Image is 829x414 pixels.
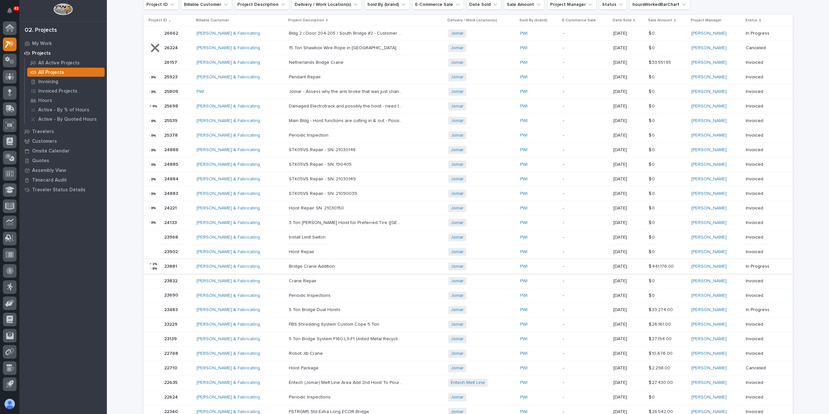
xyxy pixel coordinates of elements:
p: Hours [38,98,52,104]
a: Jomar [451,235,464,240]
a: [PERSON_NAME] & Fabricating [197,118,260,124]
a: PWI [520,322,528,327]
p: [DATE] [613,191,643,196]
a: Jomar [451,162,464,167]
p: Customers [32,139,57,144]
a: PWI [520,60,528,65]
a: Jomar [451,89,464,95]
p: Canceled [746,45,782,51]
p: 25809 [164,88,179,95]
p: $ 0 [649,88,656,95]
p: 24883 [164,190,179,196]
a: [PERSON_NAME] [691,278,727,284]
a: PWI [520,133,528,138]
p: Hoist Repair [289,248,316,255]
p: STK05VS Repair - SN: 21090039 [289,190,358,196]
p: $ 27,194.00 [649,335,673,342]
tr: 2488524885 [PERSON_NAME] & Fabricating STK05VS Repair - SN: 190405STK05VS Repair - SN: 190405 Jom... [143,157,793,172]
p: - [563,293,608,298]
tr: 2592325923 [PERSON_NAME] & Fabricating Pendant RepairPendant Repair Jomar PWI -[DATE]$ 0$ 0 [PERS... [143,70,793,84]
a: Jomar [451,31,464,36]
p: - [563,264,608,269]
a: Jomar [451,307,464,313]
p: - [563,322,608,327]
a: PWI [520,264,528,269]
p: [DATE] [613,336,643,342]
p: [DATE] [613,31,643,36]
a: PWI [520,118,528,124]
p: In Progress [746,31,782,36]
a: Jomar [451,191,464,196]
p: - [563,235,608,240]
a: Jomar [451,249,464,255]
a: [PERSON_NAME] [691,31,727,36]
p: - [563,162,608,167]
p: 23229 [164,320,179,327]
p: [DATE] [613,74,643,80]
p: 26157 [164,59,178,65]
a: PWI [520,104,528,109]
tr: 2488324883 [PERSON_NAME] & Fabricating STK05VS Repair - SN: 21090039STK05VS Repair - SN: 21090039... [143,186,793,201]
a: [PERSON_NAME] & Fabricating [197,220,260,226]
tr: 2488424884 [PERSON_NAME] & Fabricating STK05VS Repair - SN: 21030149STK05VS Repair - SN: 21030149... [143,172,793,186]
p: 24884 [164,175,180,182]
p: [DATE] [613,45,643,51]
a: PWI [520,249,528,255]
p: [DATE] [613,147,643,153]
a: Jomar [451,351,464,356]
a: All Active Projects [25,58,107,67]
a: Projects [19,48,107,58]
a: Jomar [451,104,464,109]
tr: 2383223832 [PERSON_NAME] & Fabricating Crane RepairCrane Repair Jomar PWI -[DATE]$ 0$ 0 [PERSON_N... [143,274,793,288]
p: Timecard Audit [32,177,67,183]
p: $ 0 [649,204,656,211]
p: - [563,249,608,255]
a: [PERSON_NAME] & Fabricating [197,162,260,167]
tr: 2569825698 [PERSON_NAME] & Fabricating Damaged Electrotrack and possibly the hoist - need to do a... [143,99,793,114]
a: PWI [520,89,528,95]
p: - [563,278,608,284]
p: [DATE] [613,351,643,356]
p: Invoiced [746,147,782,153]
a: [PERSON_NAME] & Fabricating [197,322,260,327]
a: Quotes [19,156,107,165]
p: 23902 [164,248,179,255]
a: Jomar [451,133,464,138]
p: - [563,176,608,182]
p: - [563,45,608,51]
tr: 2348323483 [PERSON_NAME] & Fabricating 5 Ton Bridge Dual Hoists5 Ton Bridge Dual Hoists Jomar PWI... [143,303,793,317]
p: Install Limit Switch [289,233,327,240]
a: [PERSON_NAME] & Fabricating [197,31,260,36]
p: $ 0 [649,161,656,167]
p: $ 0 [649,146,656,153]
p: 24221 [164,204,178,211]
a: PWI [520,220,528,226]
p: My Work [32,41,52,47]
a: [PERSON_NAME] [691,220,727,226]
p: $ 0 [649,190,656,196]
a: [PERSON_NAME] [691,45,727,51]
p: Invoiced [746,60,782,65]
a: Jomar [451,60,464,65]
a: Jomar [451,176,464,182]
a: Jomar [451,336,464,342]
a: Jomar [451,118,464,124]
a: [PERSON_NAME] [691,118,727,124]
a: [PERSON_NAME] [691,176,727,182]
tr: 2622426224 [PERSON_NAME] & Fabricating 15 Ton Shawbox Wire Rope in [GEOGRAPHIC_DATA] has a mechan... [143,41,793,55]
p: 43 [14,6,18,11]
p: 26662 [164,29,179,36]
a: Jomar [451,206,464,211]
a: [PERSON_NAME] & Fabricating [197,307,260,313]
p: $ 0 [649,175,656,182]
p: 23483 [164,306,179,313]
p: - [563,307,608,313]
p: 26224 [164,44,179,51]
p: STK05VS Repair - SN: 21030148 [289,146,357,153]
a: PWI [520,351,528,356]
p: STK05VS Repair - SN: 190405 [289,161,353,167]
p: [DATE] [613,104,643,109]
p: In Progress [746,264,782,269]
p: - [563,118,608,124]
p: Bridge Crane Addition [289,263,336,269]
